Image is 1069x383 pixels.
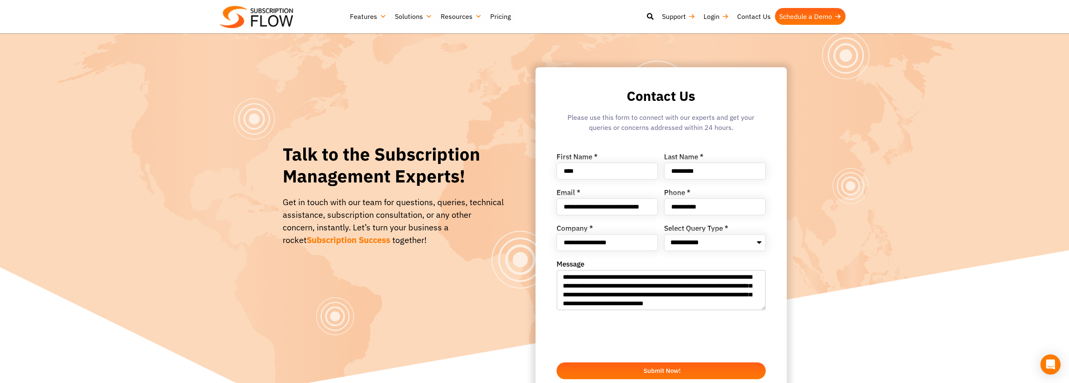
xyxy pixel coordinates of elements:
a: Login [699,8,733,25]
label: Last Name * [664,153,704,163]
a: Support [658,8,699,25]
a: Solutions [391,8,436,25]
a: Pricing [486,8,515,25]
a: Resources [436,8,486,25]
h1: Talk to the Subscription Management Experts! [283,143,504,188]
label: First Name * [557,153,598,163]
a: Features [346,8,391,25]
label: Email * [557,189,580,198]
label: Message [557,261,584,270]
span: Subscription Success [307,234,390,246]
div: Please use this form to connect with our experts and get your queries or concerns addressed withi... [557,112,766,137]
label: Company * [557,225,593,234]
iframe: reCAPTCHA [557,320,684,353]
label: Phone * [664,189,691,198]
a: Contact Us [733,8,775,25]
label: Select Query Type * [664,225,728,234]
div: Get in touch with our team for questions, queries, technical assistance, subscription consultatio... [283,196,504,246]
a: Schedule a Demo [775,8,846,25]
img: Subscriptionflow [220,6,293,28]
button: Submit Now! [557,362,766,379]
h2: Contact Us [557,88,766,104]
div: Open Intercom Messenger [1040,354,1061,375]
span: Submit Now! [644,367,680,374]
